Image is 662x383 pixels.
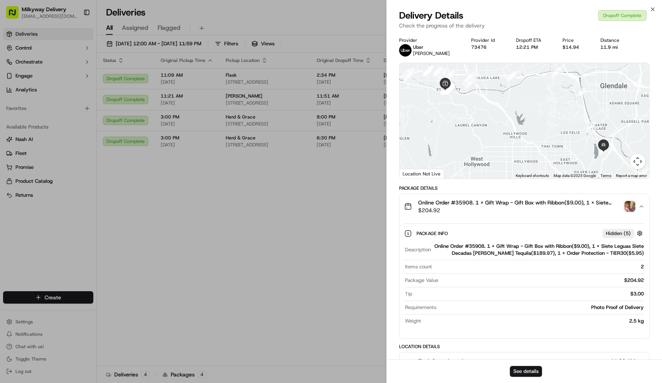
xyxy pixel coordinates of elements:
p: Uber [413,44,450,50]
span: [DATE] [88,120,104,126]
span: Wisdom [PERSON_NAME] [24,120,82,126]
span: • [84,141,87,147]
img: Google [401,168,427,179]
span: Flask Store Associate [418,357,471,365]
div: 32 [598,137,608,147]
div: 25 [433,67,443,77]
a: 💻API Documentation [62,170,127,184]
button: Hidden (5) [602,228,645,238]
div: 18 [463,75,473,85]
img: 1736555255976-a54dd68f-1ca7-489b-9aae-adbdc363a1c4 [8,74,22,88]
div: 13 [404,68,414,78]
span: • [84,120,87,126]
span: Delivery Details [399,9,463,22]
div: Past conversations [8,101,52,107]
p: Welcome 👋 [8,31,141,43]
div: 23 [424,65,434,75]
img: Nash [8,8,23,23]
p: Check the progress of the delivery [399,22,650,29]
div: $14.94 [563,44,588,50]
img: 1736555255976-a54dd68f-1ca7-489b-9aae-adbdc363a1c4 [15,120,22,127]
div: $3.00 [415,290,644,297]
div: Distance [600,37,628,43]
img: 1736555255976-a54dd68f-1ca7-489b-9aae-adbdc363a1c4 [15,141,22,148]
button: Flask Store Associate11:09 AM [400,352,650,377]
div: Location Details [399,343,650,350]
div: Location Not Live [400,169,444,179]
span: $204.92 [418,206,622,214]
div: Photo Proof of Delivery [439,304,644,311]
img: 8571987876998_91fb9ceb93ad5c398215_72.jpg [16,74,30,88]
span: Knowledge Base [15,173,59,181]
div: 2 [435,263,644,270]
button: Map camera controls [630,154,645,169]
div: Online Order #35908. 1 x Gift Wrap - Gift Box with Ribbon($9.00), 1 x Siete Leguas Siete Decadas ... [400,219,650,338]
span: Items count [405,263,432,270]
img: photo_proof_of_delivery image [624,201,635,212]
div: 💻 [65,174,72,180]
span: 11:09 AM [611,357,635,365]
span: [PERSON_NAME] [413,50,450,57]
img: Wisdom Oko [8,113,20,128]
span: Map data ©2025 Google [554,173,596,178]
span: Description [405,246,431,253]
div: 29 [551,67,561,77]
div: 12:21 PM [516,44,550,50]
div: Package Details [399,185,650,191]
span: Pylon [77,192,94,198]
div: 15 [403,72,413,82]
div: We're available if you need us! [35,82,106,88]
img: Wisdom Oko [8,134,20,149]
div: 2.5 kg [424,318,644,325]
div: 28 [507,71,517,81]
div: 24 [423,67,433,77]
div: 27 [465,72,475,82]
span: Online Order #35908. 1 x Gift Wrap - Gift Box with Ribbon($9.00), 1 x Siete Leguas Siete Decadas ... [418,199,622,206]
button: See all [120,99,141,108]
div: Dropoff ETA [516,37,550,43]
button: See details [510,366,542,377]
a: Powered byPylon [55,192,94,198]
div: 14 [400,70,410,80]
div: 19 [465,79,475,89]
a: Report a map error [616,173,647,178]
div: 30 [576,88,586,98]
a: 📗Knowledge Base [5,170,62,184]
button: Keyboard shortcuts [516,173,549,179]
div: Provider [399,37,459,43]
span: Hidden ( 5 ) [606,230,631,237]
div: Price [563,37,588,43]
span: API Documentation [73,173,124,181]
div: $204.92 [441,277,644,284]
a: Open this area in Google Maps (opens a new window) [401,168,427,179]
span: Wisdom [PERSON_NAME] [24,141,82,147]
div: 22 [423,66,433,76]
span: Weight [405,318,421,325]
img: uber-new-logo.jpeg [399,44,412,57]
button: 73476 [471,44,487,50]
button: Start new chat [132,76,141,86]
div: Start new chat [35,74,127,82]
input: Got a question? Start typing here... [20,50,139,58]
div: 11.9 mi [600,44,628,50]
span: [DATE] [88,141,104,147]
div: Online Order #35908. 1 x Gift Wrap - Gift Box with Ribbon($9.00), 1 x Siete Leguas Siete Decadas ... [434,243,644,257]
a: Terms (opens in new tab) [600,173,611,178]
div: 📗 [8,174,14,180]
div: 31 [586,122,596,132]
span: Package Info [417,230,449,237]
span: Tip [405,290,412,297]
button: Online Order #35908. 1 x Gift Wrap - Gift Box with Ribbon($9.00), 1 x Siete Leguas Siete Decadas ... [400,194,650,219]
span: Requirements [405,304,436,311]
div: 26 [445,70,455,80]
span: Package Value [405,277,438,284]
div: Provider Id [471,37,504,43]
